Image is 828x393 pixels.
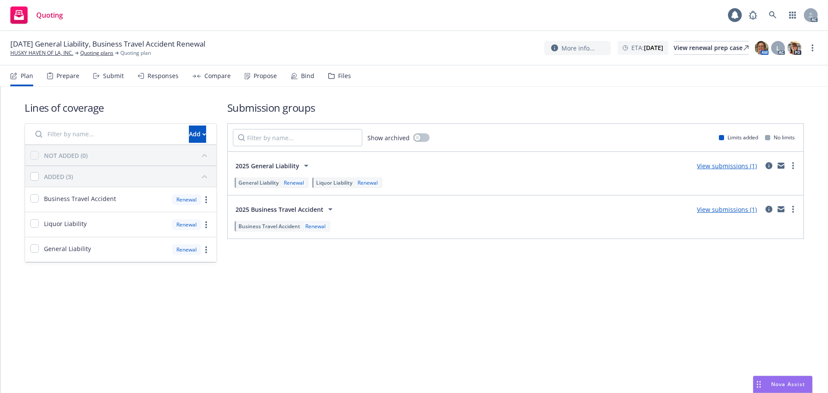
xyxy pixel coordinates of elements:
[172,244,201,255] div: Renewal
[235,161,299,170] span: 2025 General Liability
[44,172,73,181] div: ADDED (3)
[697,205,757,214] a: View submissions (1)
[788,204,798,214] a: more
[238,179,279,186] span: General Liability
[201,220,211,230] a: more
[338,72,351,79] div: Files
[238,223,300,230] span: Business Travel Accident
[807,43,818,53] a: more
[204,72,231,79] div: Compare
[301,72,314,79] div: Bind
[744,6,762,24] a: Report a Bug
[764,160,774,171] a: circleInformation
[784,6,801,24] a: Switch app
[674,41,749,55] a: View renewal prep case
[189,126,206,142] div: Add
[103,72,124,79] div: Submit
[10,49,73,57] a: HUSKY HAVEN OF LA, INC.
[120,49,151,57] span: Quoting plan
[44,194,116,203] span: Business Travel Accident
[764,6,781,24] a: Search
[776,160,786,171] a: mail
[227,101,804,115] h1: Submission groups
[316,179,352,186] span: Liquor Liability
[10,39,205,49] span: [DATE] General Liability, Business Travel Accident Renewal
[7,3,66,27] a: Quoting
[233,201,338,218] button: 2025 Business Travel Accident
[719,134,758,141] div: Limits added
[44,219,87,228] span: Liquor Liability
[674,41,749,54] div: View renewal prep case
[765,134,795,141] div: No limits
[356,179,379,186] div: Renewal
[753,376,812,393] button: Nova Assist
[172,194,201,205] div: Renewal
[44,244,91,253] span: General Liability
[189,126,206,143] button: Add
[201,245,211,255] a: more
[44,151,88,160] div: NOT ADDED (0)
[44,148,211,162] button: NOT ADDED (0)
[235,205,323,214] span: 2025 Business Travel Accident
[755,41,768,55] img: photo
[36,12,63,19] span: Quoting
[254,72,277,79] div: Propose
[233,157,314,174] button: 2025 General Liability
[172,219,201,230] div: Renewal
[753,376,764,393] div: Drag to move
[25,101,217,115] h1: Lines of coverage
[367,133,410,142] span: Show archived
[697,162,757,170] a: View submissions (1)
[561,44,595,53] span: More info...
[776,204,786,214] a: mail
[233,129,362,146] input: Filter by name...
[787,41,801,55] img: photo
[30,126,184,143] input: Filter by name...
[56,72,79,79] div: Prepare
[764,204,774,214] a: circleInformation
[80,49,113,57] a: Quoting plans
[201,195,211,205] a: more
[771,380,805,388] span: Nova Assist
[21,72,33,79] div: Plan
[776,44,780,53] span: L
[147,72,179,79] div: Responses
[788,160,798,171] a: more
[544,41,611,55] button: More info...
[44,170,211,183] button: ADDED (3)
[644,44,663,52] strong: [DATE]
[282,179,306,186] div: Renewal
[304,223,327,230] div: Renewal
[631,43,663,52] span: ETA :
